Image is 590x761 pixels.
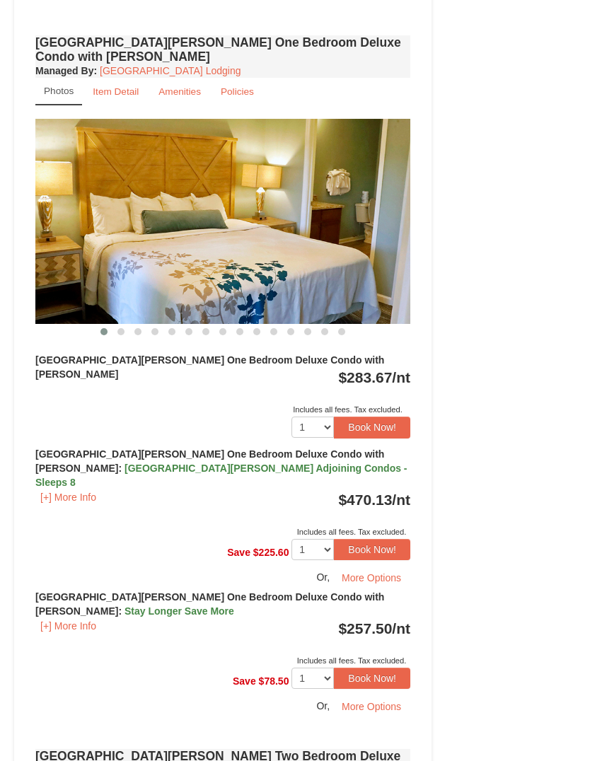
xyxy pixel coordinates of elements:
span: Or, [316,571,330,583]
button: Book Now! [334,668,410,689]
span: Save [227,546,250,557]
span: : [118,463,122,474]
span: Or, [316,700,330,711]
small: Photos [44,86,74,96]
strong: : [35,65,97,76]
a: Policies [212,78,263,105]
button: Book Now! [334,539,410,560]
small: Amenities [158,86,201,97]
span: Managed By [35,65,93,76]
a: Photos [35,78,82,105]
button: [+] More Info [35,618,101,634]
strong: [GEOGRAPHIC_DATA][PERSON_NAME] One Bedroom Deluxe Condo with [PERSON_NAME] [35,354,384,380]
span: $257.50 [338,620,392,637]
span: /nt [392,369,410,385]
a: [GEOGRAPHIC_DATA] Lodging [100,65,241,76]
h4: [GEOGRAPHIC_DATA][PERSON_NAME] One Bedroom Deluxe Condo with [PERSON_NAME] [35,35,410,64]
span: $225.60 [253,546,289,557]
strong: [GEOGRAPHIC_DATA][PERSON_NAME] One Bedroom Deluxe Condo with [PERSON_NAME] [35,448,407,488]
div: Includes all fees. Tax excluded. [35,653,410,668]
small: Item Detail [93,86,139,97]
span: /nt [392,620,410,637]
div: Includes all fees. Tax excluded. [35,402,410,417]
strong: [GEOGRAPHIC_DATA][PERSON_NAME] One Bedroom Deluxe Condo with [PERSON_NAME] [35,591,384,617]
div: Includes all fees. Tax excluded. [35,525,410,539]
span: $78.50 [259,675,289,687]
span: /nt [392,492,410,508]
span: [GEOGRAPHIC_DATA][PERSON_NAME] Adjoining Condos - Sleeps 8 [35,463,407,488]
strong: $283.67 [338,369,410,385]
span: $470.13 [338,492,392,508]
button: Book Now! [334,417,410,438]
small: Policies [221,86,254,97]
span: Save [233,675,256,687]
a: Amenities [149,78,210,105]
img: 18876286-122-159e5707.jpg [35,119,410,324]
button: More Options [332,567,410,588]
span: Stay Longer Save More [125,605,234,617]
a: Item Detail [83,78,148,105]
button: More Options [332,696,410,717]
button: [+] More Info [35,489,101,505]
span: : [118,605,122,617]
